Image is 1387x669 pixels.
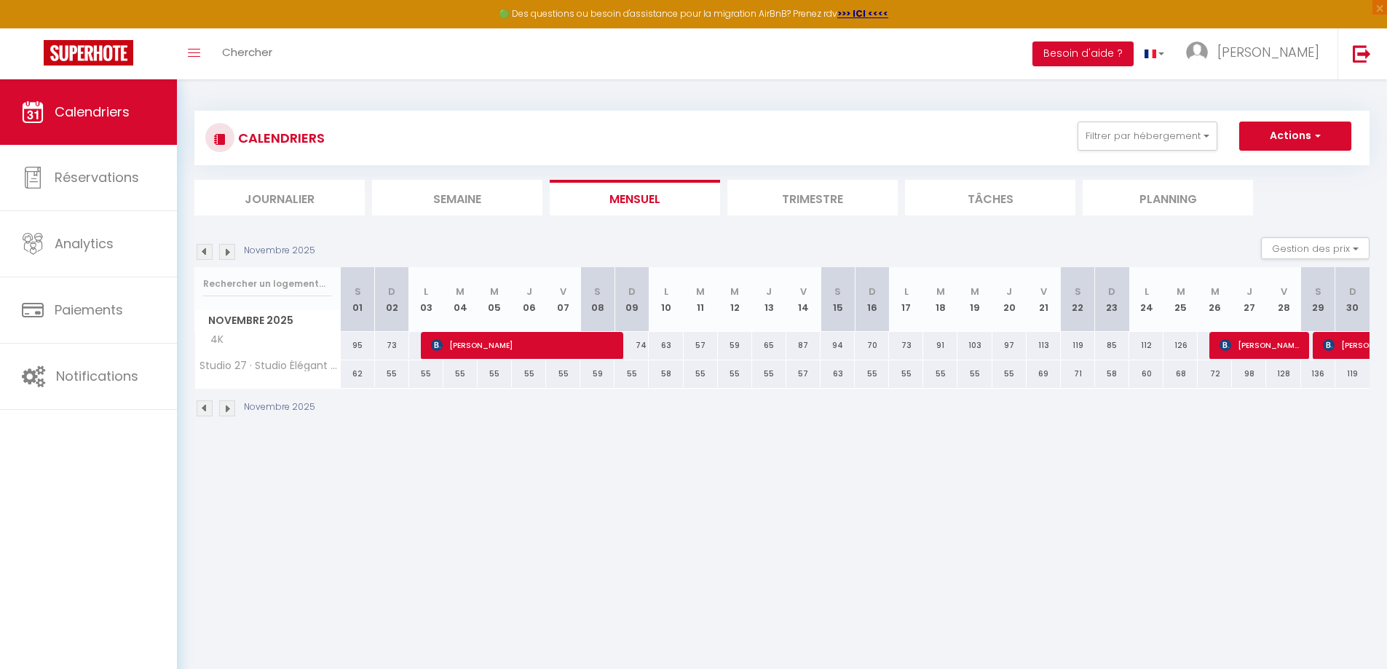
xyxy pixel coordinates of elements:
li: Semaine [372,180,542,215]
abbr: M [730,285,739,298]
div: 57 [786,360,821,387]
div: 70 [855,332,889,359]
abbr: S [355,285,361,298]
span: [PERSON_NAME] [1220,331,1300,359]
abbr: J [1006,285,1012,298]
div: 59 [718,332,752,359]
span: 4K [197,332,252,348]
abbr: M [971,285,979,298]
th: 04 [443,267,478,332]
div: 119 [1335,360,1370,387]
div: 58 [1095,360,1129,387]
div: 55 [718,360,752,387]
div: 55 [855,360,889,387]
p: Novembre 2025 [244,400,315,414]
abbr: L [424,285,428,298]
abbr: D [1108,285,1115,298]
abbr: S [594,285,601,298]
abbr: V [560,285,566,298]
th: 18 [923,267,957,332]
button: Actions [1239,122,1351,151]
abbr: D [388,285,395,298]
div: 55 [923,360,957,387]
div: 62 [341,360,375,387]
div: 112 [1129,332,1163,359]
span: [PERSON_NAME] [1217,43,1319,61]
div: 55 [409,360,443,387]
abbr: V [1040,285,1047,298]
th: 26 [1198,267,1232,332]
li: Tâches [905,180,1075,215]
th: 06 [512,267,546,332]
div: 55 [752,360,786,387]
div: 103 [957,332,992,359]
a: ... [PERSON_NAME] [1175,28,1337,79]
div: 55 [615,360,649,387]
div: 60 [1129,360,1163,387]
th: 16 [855,267,889,332]
abbr: L [904,285,909,298]
abbr: M [490,285,499,298]
abbr: L [664,285,668,298]
th: 12 [718,267,752,332]
div: 113 [1027,332,1061,359]
div: 59 [580,360,615,387]
abbr: D [628,285,636,298]
th: 17 [889,267,923,332]
abbr: M [456,285,465,298]
div: 126 [1163,332,1198,359]
div: 68 [1163,360,1198,387]
div: 58 [649,360,683,387]
div: 73 [375,332,409,359]
div: 85 [1095,332,1129,359]
div: 91 [923,332,957,359]
abbr: D [869,285,876,298]
div: 55 [684,360,718,387]
abbr: S [1315,285,1321,298]
div: 71 [1061,360,1095,387]
abbr: J [1246,285,1252,298]
div: 136 [1301,360,1335,387]
div: 94 [821,332,855,359]
abbr: J [526,285,532,298]
li: Planning [1083,180,1253,215]
th: 30 [1335,267,1370,332]
abbr: V [1281,285,1287,298]
abbr: M [936,285,945,298]
div: 55 [512,360,546,387]
th: 10 [649,267,683,332]
div: 97 [992,332,1027,359]
span: [PERSON_NAME] [431,331,614,359]
li: Journalier [194,180,365,215]
th: 11 [684,267,718,332]
abbr: S [1075,285,1081,298]
th: 21 [1027,267,1061,332]
th: 28 [1266,267,1300,332]
th: 25 [1163,267,1198,332]
div: 55 [375,360,409,387]
span: Notifications [56,367,138,385]
img: logout [1353,44,1371,63]
th: 15 [821,267,855,332]
th: 27 [1232,267,1266,332]
p: Novembre 2025 [244,244,315,258]
th: 09 [615,267,649,332]
img: Super Booking [44,40,133,66]
a: Chercher [211,28,283,79]
div: 95 [341,332,375,359]
th: 20 [992,267,1027,332]
abbr: M [696,285,705,298]
li: Mensuel [550,180,720,215]
div: 98 [1232,360,1266,387]
a: >>> ICI <<<< [837,7,888,20]
abbr: M [1211,285,1220,298]
div: 55 [957,360,992,387]
div: 55 [889,360,923,387]
div: 128 [1266,360,1300,387]
div: 87 [786,332,821,359]
abbr: D [1349,285,1356,298]
th: 19 [957,267,992,332]
th: 14 [786,267,821,332]
div: 65 [752,332,786,359]
span: Novembre 2025 [195,310,340,331]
